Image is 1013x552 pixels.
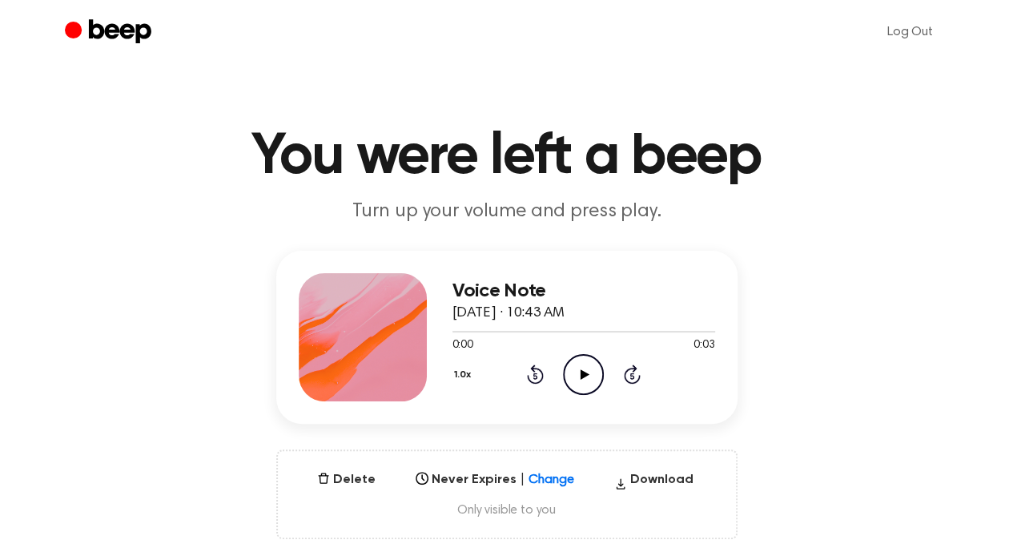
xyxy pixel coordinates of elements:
[65,17,155,48] a: Beep
[311,470,382,490] button: Delete
[693,337,714,354] span: 0:03
[452,361,477,389] button: 1.0x
[452,280,715,302] h3: Voice Note
[871,13,949,51] a: Log Out
[97,128,917,186] h1: You were left a beep
[199,199,814,225] p: Turn up your volume and press play.
[608,470,700,496] button: Download
[452,306,565,320] span: [DATE] · 10:43 AM
[297,502,717,518] span: Only visible to you
[452,337,473,354] span: 0:00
